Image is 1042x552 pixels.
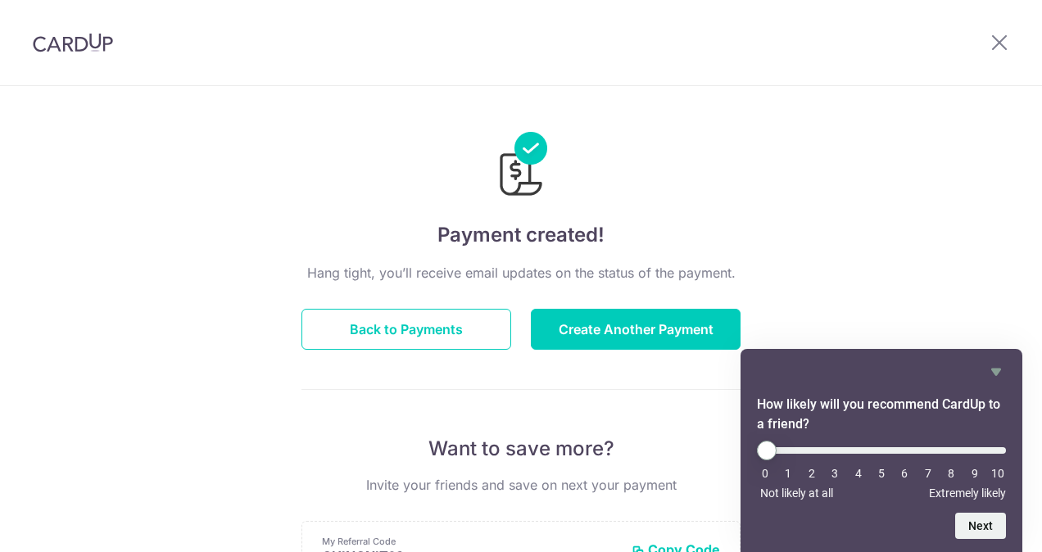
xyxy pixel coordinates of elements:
[804,467,820,480] li: 2
[757,395,1006,434] h2: How likely will you recommend CardUp to a friend? Select an option from 0 to 10, with 0 being Not...
[955,513,1006,539] button: Next question
[850,467,867,480] li: 4
[757,467,773,480] li: 0
[301,263,741,283] p: Hang tight, you’ll receive email updates on the status of the payment.
[495,132,547,201] img: Payments
[986,362,1006,382] button: Hide survey
[301,309,511,350] button: Back to Payments
[990,467,1006,480] li: 10
[827,467,843,480] li: 3
[873,467,890,480] li: 5
[943,467,959,480] li: 8
[920,467,936,480] li: 7
[929,486,1006,500] span: Extremely likely
[757,441,1006,500] div: How likely will you recommend CardUp to a friend? Select an option from 0 to 10, with 0 being Not...
[531,309,741,350] button: Create Another Payment
[760,486,833,500] span: Not likely at all
[757,362,1006,539] div: How likely will you recommend CardUp to a friend? Select an option from 0 to 10, with 0 being Not...
[301,436,741,462] p: Want to save more?
[33,33,113,52] img: CardUp
[322,535,618,548] p: My Referral Code
[780,467,796,480] li: 1
[896,467,913,480] li: 6
[301,475,741,495] p: Invite your friends and save on next your payment
[967,467,983,480] li: 9
[301,220,741,250] h4: Payment created!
